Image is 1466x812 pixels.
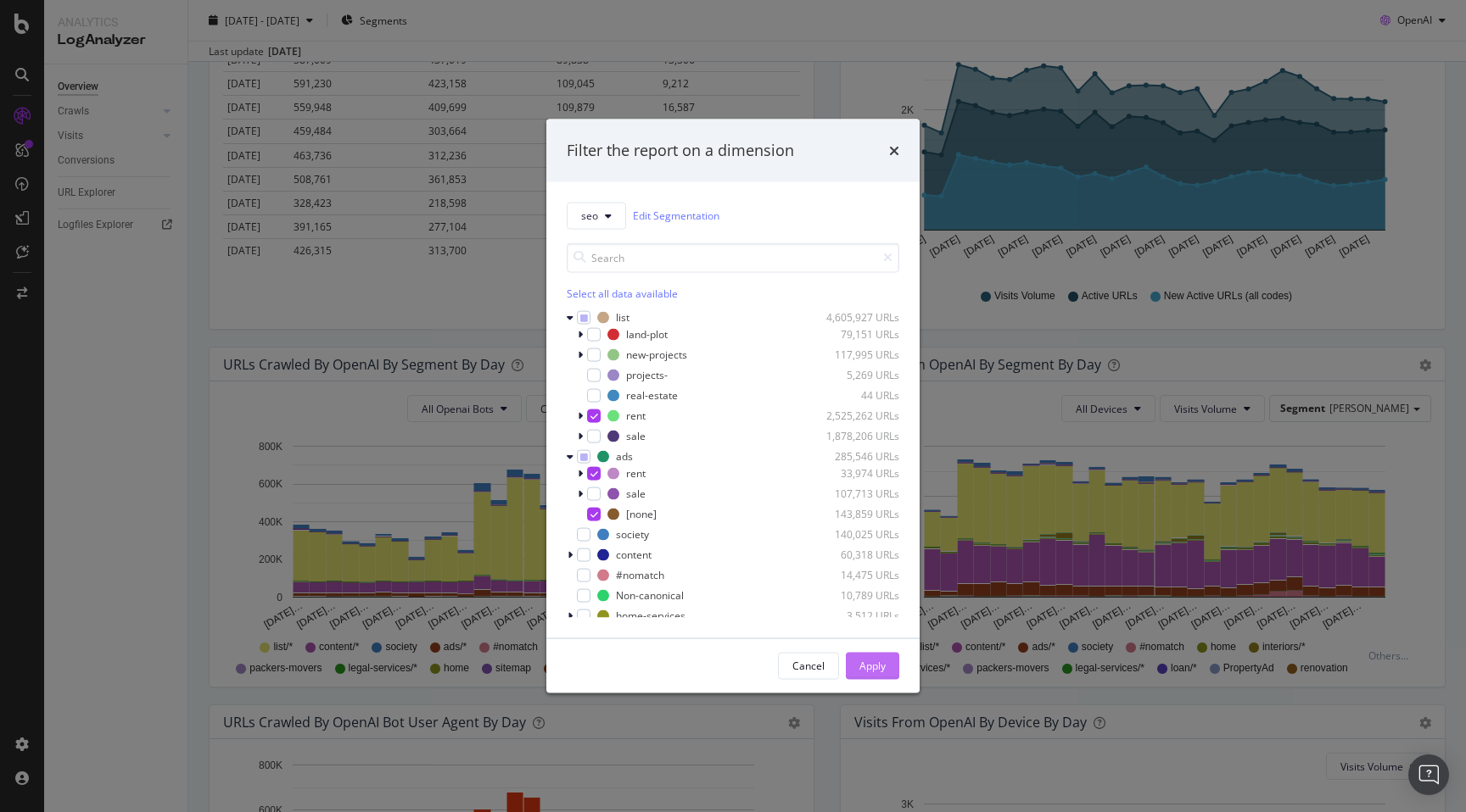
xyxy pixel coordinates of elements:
[567,202,626,229] button: seo
[626,466,646,481] div: rent
[889,140,899,162] div: times
[626,409,646,423] div: rent
[816,507,899,521] div: 143,859 URLs
[616,588,684,603] div: Non-canonical
[616,568,664,582] div: #nomatch
[816,348,899,362] div: 117,995 URLs
[626,327,668,342] div: land-plot
[567,286,899,300] div: Select all data available
[567,242,899,272] input: Search
[626,429,646,443] div: sale
[581,209,598,223] span: seo
[816,548,899,562] div: 60,318 URLs
[626,487,646,501] div: sale
[633,207,719,225] a: Edit Segmentation
[616,310,629,325] div: list
[616,548,652,562] div: content
[816,487,899,501] div: 107,713 URLs
[816,568,899,582] div: 14,475 URLs
[626,507,657,521] div: [none]
[778,652,839,679] button: Cancel
[546,120,920,693] div: modal
[792,659,825,673] div: Cancel
[816,609,899,623] div: 3,512 URLs
[816,368,899,382] div: 5,269 URLs
[816,409,899,423] div: 2,525,262 URLs
[859,659,886,673] div: Apply
[846,652,899,679] button: Apply
[816,588,899,603] div: 10,789 URLs
[816,429,899,443] div: 1,878,206 URLs
[567,140,794,162] div: Filter the report on a dimension
[626,388,678,403] div: real-estate
[816,449,899,464] div: 285,546 URLs
[816,327,899,342] div: 79,151 URLs
[816,466,899,481] div: 33,974 URLs
[626,368,668,382] div: projects-
[626,348,687,362] div: new-projects
[1408,754,1449,795] div: Open Intercom Messenger
[816,310,899,325] div: 4,605,927 URLs
[616,609,685,623] div: home-services
[816,527,899,542] div: 140,025 URLs
[816,388,899,403] div: 44 URLs
[616,527,649,542] div: society
[616,449,633,464] div: ads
